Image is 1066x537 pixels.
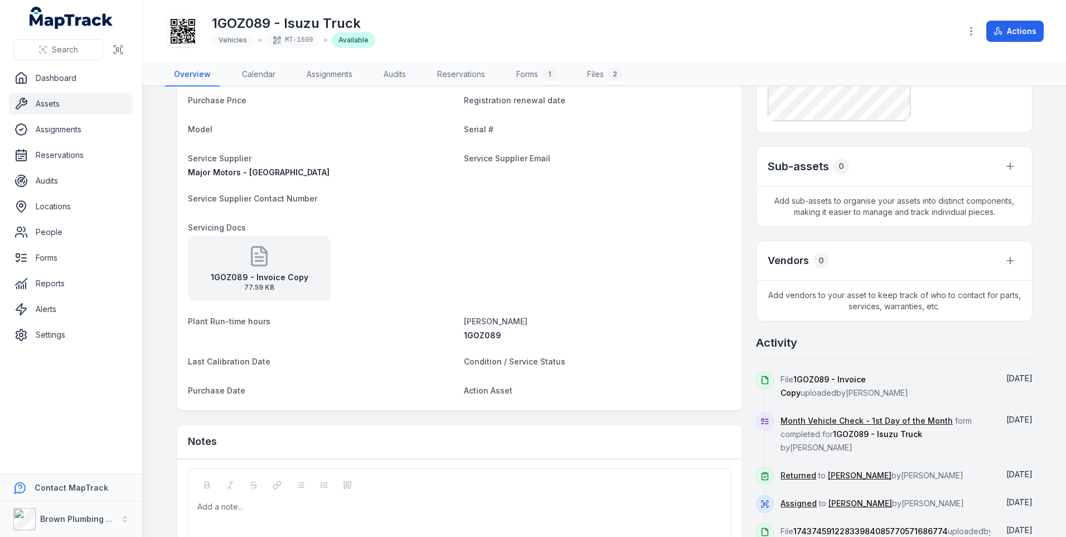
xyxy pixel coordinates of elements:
[188,95,246,105] span: Purchase Price
[464,386,512,395] span: Action Asset
[781,471,963,480] span: to by [PERSON_NAME]
[464,357,565,366] span: Condition / Service Status
[332,32,375,48] div: Available
[40,514,131,524] strong: Brown Plumbing & Civil
[188,194,317,203] span: Service Supplier Contact Number
[9,272,133,295] a: Reports
[188,223,246,232] span: Servicing Docs
[9,195,133,218] a: Locations
[781,498,817,509] a: Assigned
[266,32,319,48] div: MT-1699
[1006,415,1033,424] time: 19/08/2025, 6:13:02 am
[464,317,527,326] span: [PERSON_NAME]
[9,118,133,141] a: Assignments
[188,154,251,163] span: Service Supplier
[1006,469,1033,479] span: [DATE]
[768,253,809,268] h3: Vendors
[9,247,133,269] a: Forms
[9,170,133,192] a: Audits
[608,68,622,81] div: 2
[781,416,972,452] span: form completed for by [PERSON_NAME]
[464,124,493,134] span: Serial #
[781,526,1055,536] span: File uploaded by [PERSON_NAME]
[1006,373,1033,383] time: 01/09/2025, 2:31:27 pm
[188,124,212,134] span: Model
[9,93,133,115] a: Assets
[813,253,829,268] div: 0
[757,186,1032,227] span: Add sub-assets to organise your assets into distinct components, making it easier to manage and t...
[578,63,631,87] a: Files2
[1006,525,1033,535] time: 04/04/2025, 1:52:14 pm
[757,281,1032,321] span: Add vendors to your asset to keep track of who to contact for parts, services, warranties, etc.
[1006,469,1033,479] time: 16/04/2025, 11:18:28 am
[828,498,892,509] a: [PERSON_NAME]
[834,159,849,174] div: 0
[542,68,556,81] div: 1
[828,470,891,481] a: [PERSON_NAME]
[781,470,816,481] a: Returned
[188,357,270,366] span: Last Calibration Date
[233,63,284,87] a: Calendar
[211,272,308,283] strong: 1GOZ089 - Invoice Copy
[298,63,361,87] a: Assignments
[9,67,133,89] a: Dashboard
[188,386,245,395] span: Purchase Date
[781,375,866,397] span: 1GOZ089 - Invoice Copy
[781,375,908,397] span: File uploaded by [PERSON_NAME]
[1006,525,1033,535] span: [DATE]
[1006,497,1033,507] span: [DATE]
[35,483,108,492] strong: Contact MapTrack
[375,63,415,87] a: Audits
[1006,497,1033,507] time: 04/04/2025, 1:52:16 pm
[833,429,922,439] span: 1GOZ089 - Isuzu Truck
[9,221,133,243] a: People
[1006,415,1033,424] span: [DATE]
[188,317,270,326] span: Plant Run-time hours
[219,36,247,44] span: Vehicles
[9,324,133,346] a: Settings
[165,63,220,87] a: Overview
[756,335,797,351] h2: Activity
[13,39,103,60] button: Search
[464,154,550,163] span: Service Supplier Email
[52,44,78,55] span: Search
[428,63,494,87] a: Reservations
[30,7,113,29] a: MapTrack
[986,21,1044,42] button: Actions
[211,283,308,292] span: 77.59 KB
[188,434,217,449] h3: Notes
[793,526,948,536] span: 17437459122833984085770571686774
[212,15,375,32] h1: 1GOZ089 - Isuzu Truck
[1006,373,1033,383] span: [DATE]
[9,298,133,320] a: Alerts
[781,498,964,508] span: to by [PERSON_NAME]
[768,159,829,174] h2: Sub-assets
[781,415,953,426] a: Month Vehicle Check - 1st Day of the Month
[464,95,565,105] span: Registration renewal date
[507,63,565,87] a: Forms1
[9,144,133,166] a: Reservations
[188,167,330,177] span: Major Motors - [GEOGRAPHIC_DATA]
[464,330,501,340] span: 1GOZ089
